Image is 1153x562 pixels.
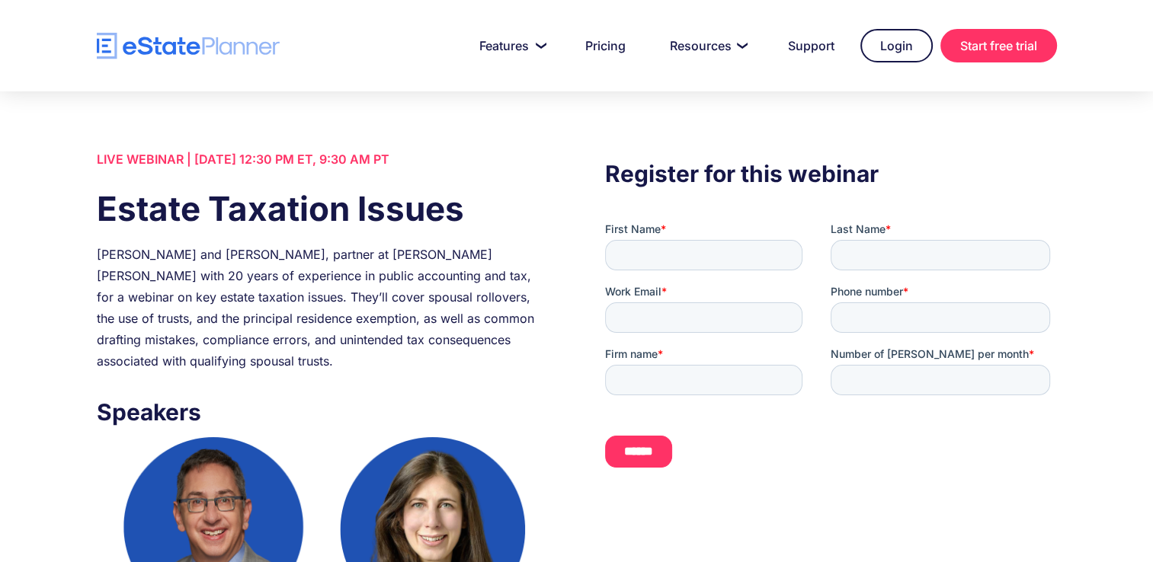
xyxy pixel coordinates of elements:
a: Login [860,29,933,62]
a: home [97,33,280,59]
a: Support [770,30,853,61]
h1: Estate Taxation Issues [97,185,548,232]
a: Start free trial [940,29,1057,62]
h3: Register for this webinar [605,156,1056,191]
div: [PERSON_NAME] and [PERSON_NAME], partner at [PERSON_NAME] [PERSON_NAME] with 20 years of experien... [97,244,548,372]
h3: Speakers [97,394,548,429]
a: Pricing [567,30,644,61]
a: Resources [652,30,762,61]
iframe: Form 0 [605,222,1056,481]
div: LIVE WEBINAR | [DATE] 12:30 PM ET, 9:30 AM PT [97,148,548,170]
a: Features [461,30,559,61]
